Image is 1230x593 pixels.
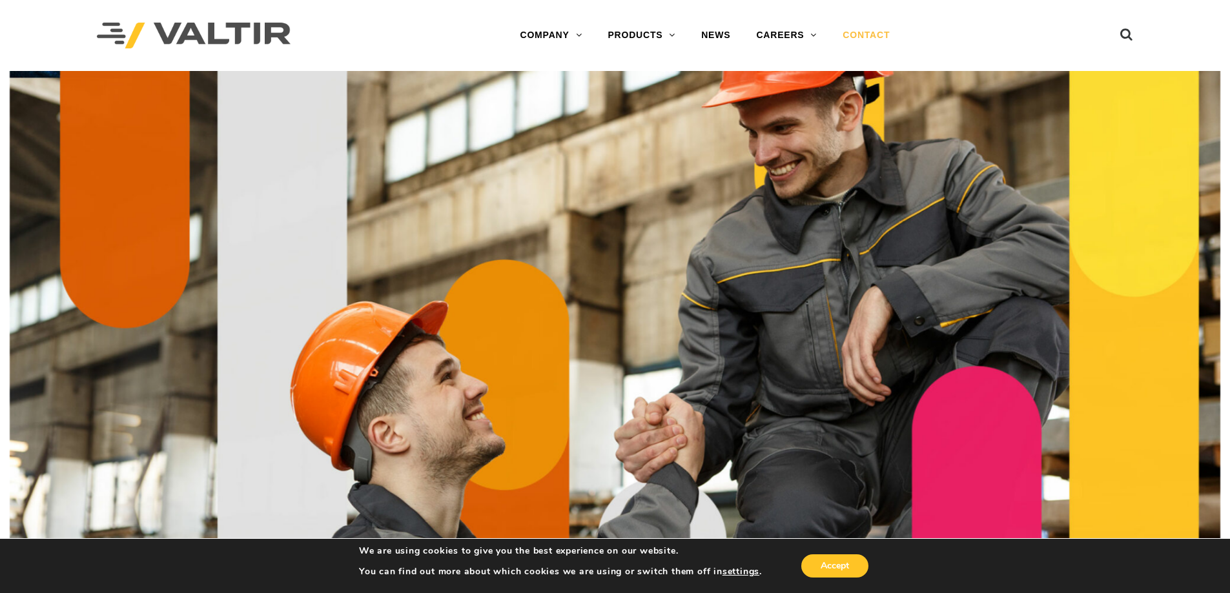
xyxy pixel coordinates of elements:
button: Accept [801,554,868,578]
p: You can find out more about which cookies we are using or switch them off in . [359,566,762,578]
img: Contact_1 [10,71,1220,548]
a: NEWS [688,23,743,48]
button: settings [723,566,759,578]
a: CONTACT [830,23,903,48]
p: We are using cookies to give you the best experience on our website. [359,545,762,557]
a: PRODUCTS [595,23,688,48]
img: Valtir [97,23,291,49]
a: CAREERS [743,23,830,48]
a: COMPANY [507,23,595,48]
